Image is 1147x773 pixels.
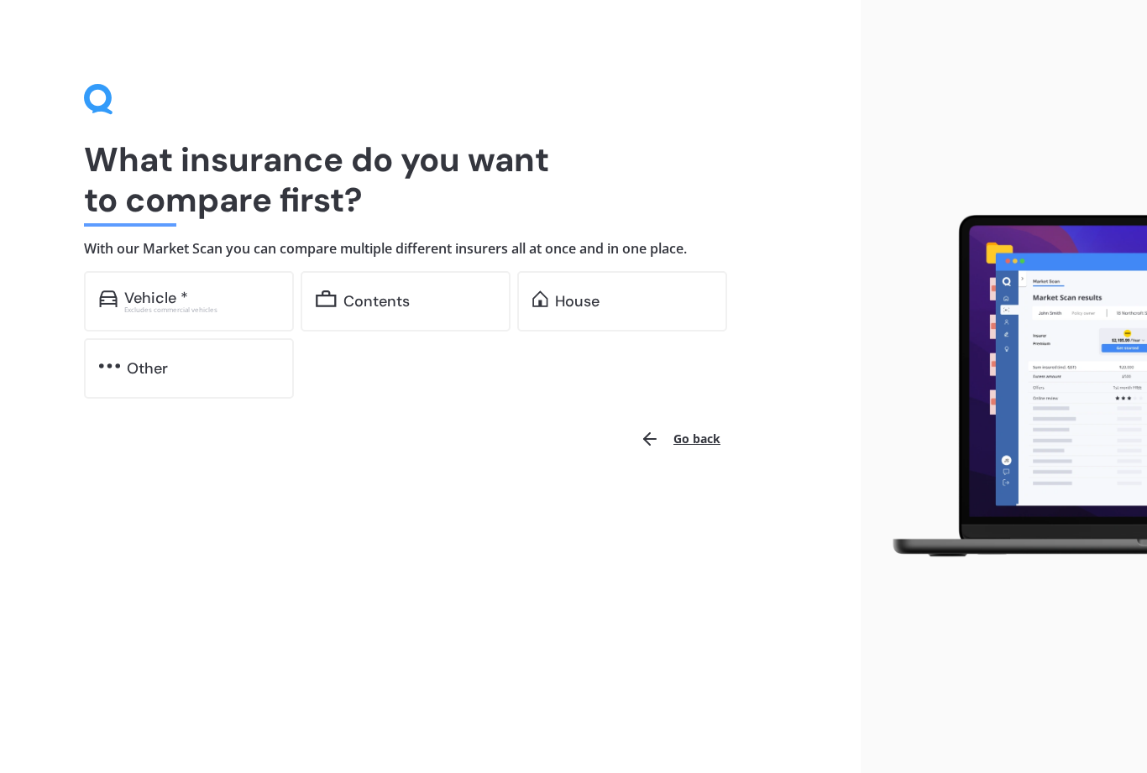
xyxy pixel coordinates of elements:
[99,358,120,374] img: other.81dba5aafe580aa69f38.svg
[124,290,188,306] div: Vehicle *
[630,419,731,459] button: Go back
[124,306,279,313] div: Excludes commercial vehicles
[532,290,548,307] img: home.91c183c226a05b4dc763.svg
[127,360,168,377] div: Other
[99,290,118,307] img: car.f15378c7a67c060ca3f3.svg
[316,290,337,307] img: content.01f40a52572271636b6f.svg
[555,293,600,310] div: House
[343,293,410,310] div: Contents
[84,139,777,220] h1: What insurance do you want to compare first?
[84,240,777,258] h4: With our Market Scan you can compare multiple different insurers all at once and in one place.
